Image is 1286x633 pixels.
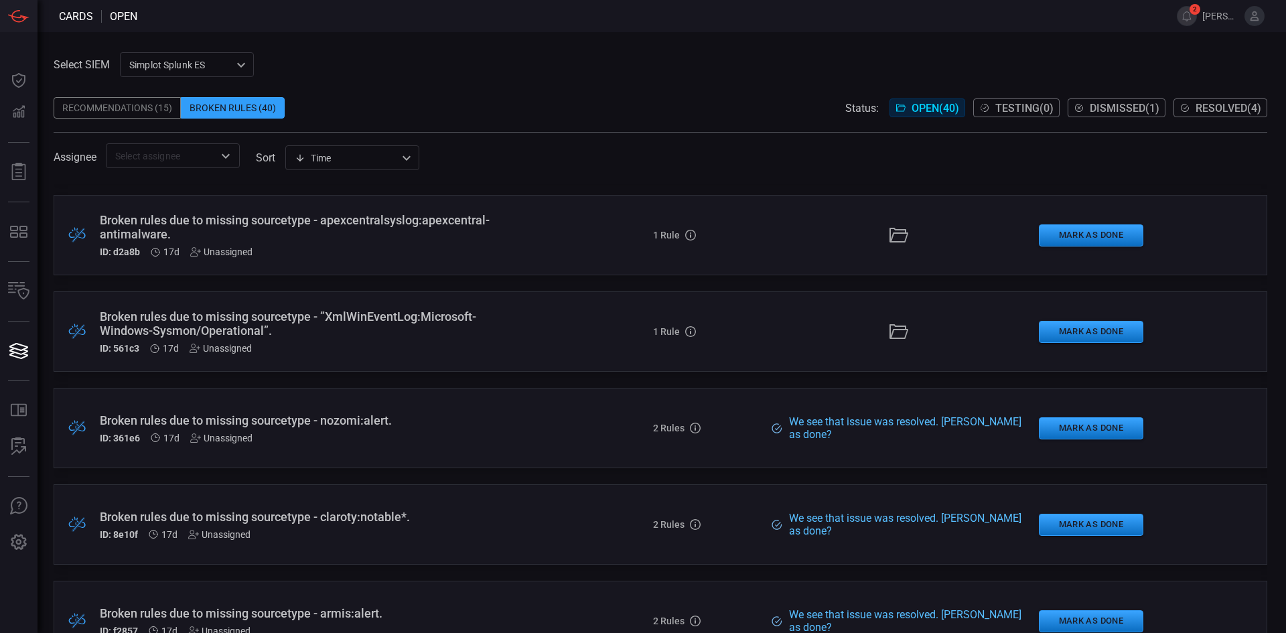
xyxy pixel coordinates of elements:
div: Unassigned [190,433,253,443]
h5: ID: 8e10f [100,529,138,540]
div: Broken rules due to missing sourcetype - ”XmlWinEventLog:Microsoft-Windows-Sysmon/Operational”. [100,309,525,338]
button: Cards [3,335,35,367]
div: Time [295,151,398,165]
h5: 1 Rule [653,230,680,240]
span: Assignee [54,151,96,163]
button: Inventory [3,275,35,307]
button: Preferences [3,526,35,559]
span: Open ( 40 ) [912,102,959,115]
span: Resolved ( 4 ) [1196,102,1261,115]
div: Broken rules due to missing sourcetype - armis:alert. [100,606,525,620]
button: Mark as Done [1039,514,1143,536]
div: Broken rules due to missing sourcetype - nozomi:alert. [100,413,525,427]
button: Mark as Done [1039,610,1143,632]
h5: 1 Rule [653,326,680,337]
button: Detections [3,96,35,129]
span: Sep 08, 2025 5:06 AM [161,529,177,540]
label: sort [256,151,275,164]
button: Testing(0) [973,98,1060,117]
span: Sep 08, 2025 5:09 AM [163,247,180,257]
button: ALERT ANALYSIS [3,431,35,463]
div: We see that issue was resolved. [PERSON_NAME] as done? [784,512,1027,537]
label: Select SIEM [54,58,110,71]
h5: 2 Rules [653,616,685,626]
div: Broken rules due to missing sourcetype - claroty:notable*. [100,510,525,524]
span: Dismissed ( 1 ) [1090,102,1159,115]
div: We see that issue was resolved. [PERSON_NAME] as done? [784,415,1027,441]
div: Unassigned [188,529,251,540]
span: 2 [1190,4,1200,15]
span: Sep 08, 2025 5:08 AM [163,343,179,354]
span: Status: [845,102,879,115]
h5: ID: d2a8b [100,247,140,257]
div: Broken rules due to missing sourcetype - apexcentralsyslog:apexcentral-antimalware. [100,213,525,241]
button: Open(40) [889,98,965,117]
h5: 2 Rules [653,423,685,433]
button: MITRE - Detection Posture [3,216,35,248]
button: Dashboard [3,64,35,96]
button: Mark as Done [1039,321,1143,343]
button: Mark as Done [1039,224,1143,247]
span: Sep 08, 2025 5:08 AM [163,433,180,443]
button: Ask Us A Question [3,490,35,522]
div: Broken Rules (40) [181,97,285,119]
h5: ID: 361e6 [100,433,140,443]
span: open [110,10,137,23]
button: Open [216,147,235,165]
h5: 2 Rules [653,519,685,530]
h5: ID: 561c3 [100,343,139,354]
p: Simplot Splunk ES [129,58,232,72]
div: Unassigned [190,247,253,257]
button: Dismissed(1) [1068,98,1165,117]
span: Cards [59,10,93,23]
div: Unassigned [190,343,252,354]
span: [PERSON_NAME].[PERSON_NAME] [1202,11,1239,21]
input: Select assignee [110,147,214,164]
span: Testing ( 0 ) [995,102,1054,115]
button: Reports [3,156,35,188]
button: Resolved(4) [1173,98,1267,117]
button: Rule Catalog [3,395,35,427]
button: Mark as Done [1039,417,1143,439]
button: 2 [1177,6,1197,26]
div: Recommendations (15) [54,97,181,119]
